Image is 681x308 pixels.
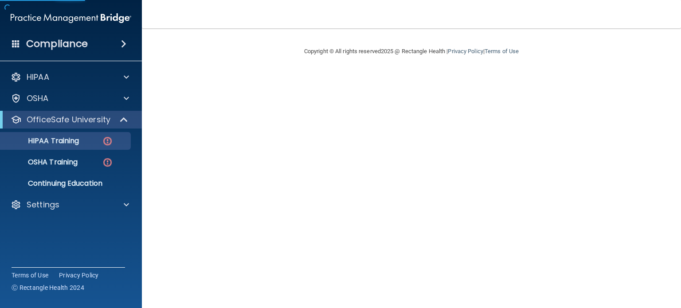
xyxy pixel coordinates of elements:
a: HIPAA [11,72,129,82]
a: Terms of Use [485,48,519,55]
span: Ⓒ Rectangle Health 2024 [12,283,84,292]
p: OfficeSafe University [27,114,110,125]
a: OSHA [11,93,129,104]
a: Terms of Use [12,271,48,280]
p: OSHA [27,93,49,104]
img: danger-circle.6113f641.png [102,136,113,147]
p: Continuing Education [6,179,127,188]
a: Privacy Policy [448,48,483,55]
img: danger-circle.6113f641.png [102,157,113,168]
h4: Compliance [26,38,88,50]
p: Settings [27,199,59,210]
img: PMB logo [11,9,131,27]
div: Copyright © All rights reserved 2025 @ Rectangle Health | | [250,37,573,66]
p: HIPAA [27,72,49,82]
p: HIPAA Training [6,136,79,145]
a: OfficeSafe University [11,114,129,125]
a: Privacy Policy [59,271,99,280]
p: OSHA Training [6,158,78,167]
a: Settings [11,199,129,210]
